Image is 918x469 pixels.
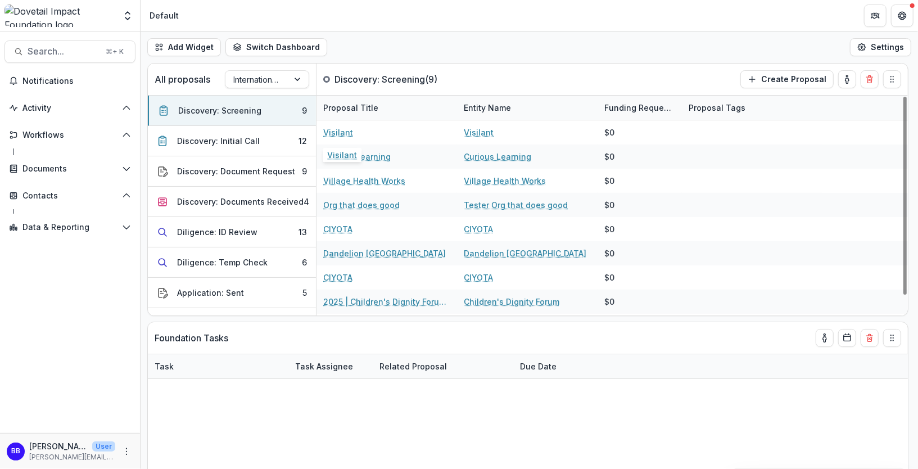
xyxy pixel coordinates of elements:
button: Partners [864,4,887,27]
a: Tester Org that does good [464,199,568,211]
div: Funding Requested [598,96,682,120]
p: Discovery: Screening ( 9 ) [334,73,437,86]
button: Open entity switcher [120,4,135,27]
div: $0 [604,223,614,235]
div: $0 [604,247,614,259]
div: 12 [299,135,307,147]
button: Create Proposal [740,70,834,88]
div: $0 [604,151,614,163]
button: Drag [883,329,901,347]
div: Discovery: Document Request [177,165,295,177]
div: Entity Name [457,96,598,120]
a: Village Health Works [323,175,405,187]
button: Search... [4,40,135,63]
p: All proposals [155,73,210,86]
span: Documents [22,164,117,174]
button: Open Documents [4,160,135,178]
div: 9 [302,165,307,177]
div: Bryan Bahizi [11,448,20,455]
button: Calendar [838,329,856,347]
div: Diligence: Temp Check [177,256,268,268]
div: Proposal Tags [682,96,822,120]
div: Funding Requested [598,102,682,114]
div: $0 [604,272,614,283]
div: 13 [299,226,307,238]
div: Diligence: ID Review [177,226,257,238]
button: Discovery: Document Request9 [148,156,316,187]
p: Foundation Tasks [155,331,228,345]
button: toggle-assigned-to-me [838,70,856,88]
button: toggle-assigned-to-me [816,329,834,347]
button: Drag [883,70,901,88]
button: Delete card [861,329,879,347]
button: Open Data & Reporting [4,218,135,236]
span: Search... [28,46,99,57]
a: Dandelion [GEOGRAPHIC_DATA] [323,247,446,259]
div: 9 [302,105,307,116]
div: Proposal Title [316,102,385,114]
p: [PERSON_NAME][EMAIL_ADDRESS][DOMAIN_NAME] [29,452,115,462]
div: Entity Name [457,102,518,114]
img: Dovetail Impact Foundation logo [4,4,115,27]
span: Workflows [22,130,117,140]
button: Settings [850,38,911,56]
a: CIYOTA [464,223,493,235]
div: 6 [302,256,307,268]
div: $0 [604,199,614,211]
div: 5 [302,287,307,299]
div: Discovery: Documents Received [177,196,304,208]
button: Open Activity [4,99,135,117]
div: Default [150,10,179,21]
p: User [92,441,115,452]
div: Proposal Tags [682,102,752,114]
a: Visilant [323,127,353,138]
button: Discovery: Initial Call12 [148,126,316,156]
a: Dandelion [GEOGRAPHIC_DATA] [464,247,586,259]
div: Proposal Title [316,96,457,120]
button: Discovery: Screening9 [148,96,316,126]
button: Delete card [861,70,879,88]
div: $0 [604,296,614,308]
a: CIYOTA [323,272,352,283]
a: Curious Learning [464,151,531,163]
div: $0 [604,127,614,138]
div: Discovery: Initial Call [177,135,260,147]
span: Notifications [22,76,131,86]
div: Application: Sent [177,287,244,299]
a: Visilant [464,127,494,138]
span: Data & Reporting [22,223,117,232]
a: Org that does good [323,199,400,211]
button: Add Widget [147,38,221,56]
button: Open Workflows [4,126,135,144]
div: $0 [604,175,614,187]
div: ⌘ + K [103,46,126,58]
button: Get Help [891,4,914,27]
button: Open Contacts [4,187,135,205]
button: More [120,445,133,458]
button: Diligence: Temp Check6 [148,247,316,278]
a: CIYOTA [464,272,493,283]
nav: breadcrumb [145,7,183,24]
a: CIYOTA [323,223,352,235]
button: Switch Dashboard [225,38,327,56]
button: Application: Sent5 [148,278,316,308]
span: Activity [22,103,117,113]
div: Discovery: Screening [178,105,261,116]
button: Discovery: Documents Received4 [148,187,316,217]
button: Diligence: ID Review13 [148,217,316,247]
a: Curious Learning [323,151,391,163]
button: Notifications [4,72,135,90]
span: Contacts [22,191,117,201]
a: 2025 | Children's Dignity Forum | New Partner [323,296,450,308]
div: 4 [304,196,309,208]
a: Children's Dignity Forum [464,296,559,308]
p: [PERSON_NAME] [29,440,88,452]
a: Village Health Works [464,175,546,187]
